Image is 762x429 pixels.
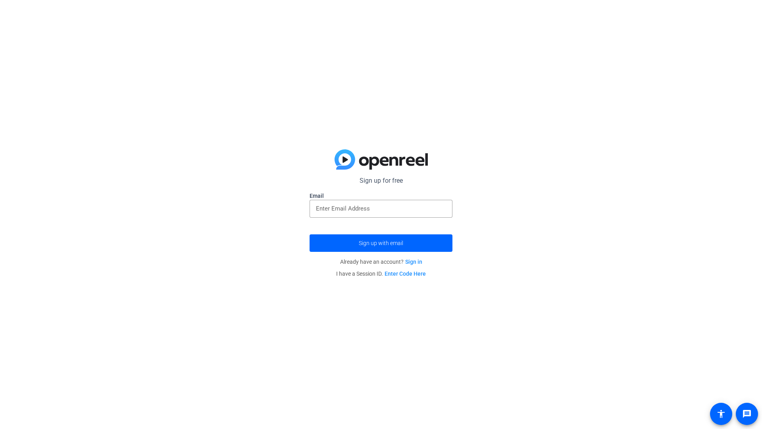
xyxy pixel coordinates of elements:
input: Enter Email Address [316,204,446,213]
a: Enter Code Here [385,271,426,277]
button: Sign up with email [310,234,452,252]
p: Sign up for free [310,176,452,186]
label: Email [310,192,452,200]
a: Sign in [405,259,422,265]
span: I have a Session ID. [336,271,426,277]
span: Already have an account? [340,259,422,265]
mat-icon: message [742,409,752,419]
img: blue-gradient.svg [335,149,428,170]
mat-icon: accessibility [716,409,726,419]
